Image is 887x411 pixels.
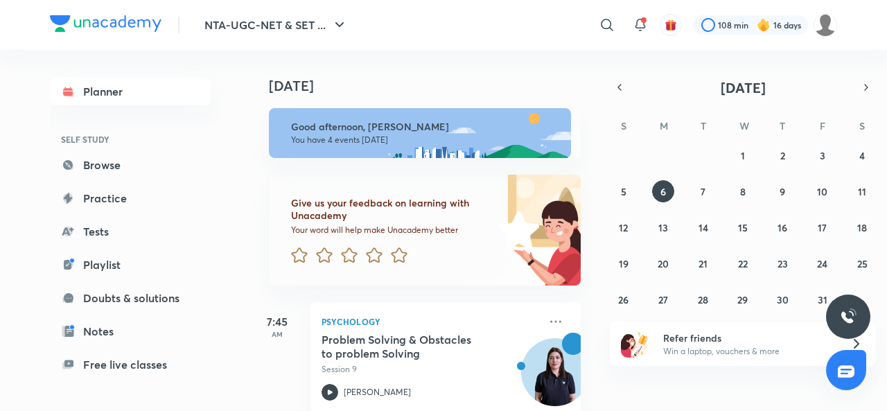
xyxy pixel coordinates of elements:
[859,149,865,162] abbr: October 4, 2025
[817,257,827,270] abbr: October 24, 2025
[851,144,873,166] button: October 4, 2025
[698,293,708,306] abbr: October 28, 2025
[740,185,746,198] abbr: October 8, 2025
[814,13,837,37] img: ranjini
[858,185,866,198] abbr: October 11, 2025
[721,78,766,97] span: [DATE]
[50,218,211,245] a: Tests
[269,78,595,94] h4: [DATE]
[451,175,581,286] img: feedback_image
[291,197,493,222] h6: Give us your feedback on learning with Unacademy
[811,252,834,274] button: October 24, 2025
[652,252,674,274] button: October 20, 2025
[663,331,834,345] h6: Refer friends
[817,185,827,198] abbr: October 10, 2025
[737,293,748,306] abbr: October 29, 2025
[658,293,668,306] abbr: October 27, 2025
[613,216,635,238] button: October 12, 2025
[50,317,211,345] a: Notes
[619,257,629,270] abbr: October 19, 2025
[859,119,865,132] abbr: Saturday
[665,19,677,31] img: avatar
[771,252,793,274] button: October 23, 2025
[732,288,754,311] button: October 29, 2025
[820,149,825,162] abbr: October 3, 2025
[739,119,749,132] abbr: Wednesday
[732,216,754,238] button: October 15, 2025
[840,308,857,325] img: ttu
[811,180,834,202] button: October 10, 2025
[50,78,211,105] a: Planner
[621,330,649,358] img: referral
[777,293,789,306] abbr: October 30, 2025
[658,257,669,270] abbr: October 20, 2025
[738,257,748,270] abbr: October 22, 2025
[780,185,785,198] abbr: October 9, 2025
[291,225,493,236] p: Your word will help make Unacademy better
[732,180,754,202] button: October 8, 2025
[613,252,635,274] button: October 19, 2025
[658,221,668,234] abbr: October 13, 2025
[771,144,793,166] button: October 2, 2025
[692,288,714,311] button: October 28, 2025
[613,288,635,311] button: October 26, 2025
[619,221,628,234] abbr: October 12, 2025
[857,221,867,234] abbr: October 18, 2025
[692,252,714,274] button: October 21, 2025
[818,293,827,306] abbr: October 31, 2025
[50,284,211,312] a: Doubts & solutions
[660,14,682,36] button: avatar
[818,221,827,234] abbr: October 17, 2025
[344,386,411,399] p: [PERSON_NAME]
[629,78,857,97] button: [DATE]
[618,293,629,306] abbr: October 26, 2025
[652,180,674,202] button: October 6, 2025
[738,221,748,234] abbr: October 15, 2025
[771,180,793,202] button: October 9, 2025
[663,345,834,358] p: Win a laptop, vouchers & more
[652,288,674,311] button: October 27, 2025
[660,185,666,198] abbr: October 6, 2025
[701,119,706,132] abbr: Tuesday
[811,288,834,311] button: October 31, 2025
[811,216,834,238] button: October 17, 2025
[757,18,771,32] img: streak
[621,119,626,132] abbr: Sunday
[50,184,211,212] a: Practice
[50,251,211,279] a: Playlist
[50,15,161,35] a: Company Logo
[322,313,539,330] p: Psychology
[699,221,708,234] abbr: October 14, 2025
[50,128,211,151] h6: SELF STUDY
[249,330,305,338] p: AM
[851,252,873,274] button: October 25, 2025
[732,252,754,274] button: October 22, 2025
[851,216,873,238] button: October 18, 2025
[50,15,161,32] img: Company Logo
[50,351,211,378] a: Free live classes
[771,216,793,238] button: October 16, 2025
[701,185,705,198] abbr: October 7, 2025
[857,257,868,270] abbr: October 25, 2025
[780,119,785,132] abbr: Thursday
[778,257,788,270] abbr: October 23, 2025
[771,288,793,311] button: October 30, 2025
[741,149,745,162] abbr: October 1, 2025
[660,119,668,132] abbr: Monday
[291,134,559,146] p: You have 4 events [DATE]
[780,149,785,162] abbr: October 2, 2025
[50,151,211,179] a: Browse
[692,216,714,238] button: October 14, 2025
[692,180,714,202] button: October 7, 2025
[269,108,571,158] img: afternoon
[291,121,559,133] h6: Good afternoon, [PERSON_NAME]
[778,221,787,234] abbr: October 16, 2025
[811,144,834,166] button: October 3, 2025
[699,257,708,270] abbr: October 21, 2025
[249,313,305,330] h5: 7:45
[820,119,825,132] abbr: Friday
[322,363,539,376] p: Session 9
[621,185,626,198] abbr: October 5, 2025
[652,216,674,238] button: October 13, 2025
[732,144,754,166] button: October 1, 2025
